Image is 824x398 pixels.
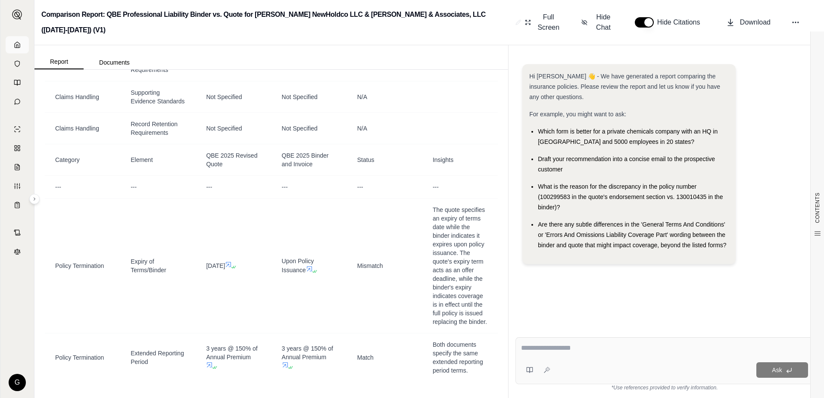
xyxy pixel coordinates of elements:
[206,183,212,190] span: ---
[536,12,561,33] span: Full Screen
[131,89,184,105] span: Supporting Evidence Standards
[131,121,178,136] span: Record Retention Requirements
[6,243,29,260] a: Legal Search Engine
[657,17,705,28] span: Hide Citations
[515,384,814,391] div: *Use references provided to verify information.
[29,194,40,204] button: Expand sidebar
[9,374,26,391] div: G
[814,193,821,223] span: CONTENTS
[357,93,367,100] span: N/A
[6,93,29,110] a: Chat
[6,196,29,214] a: Coverage Table
[357,262,383,269] span: Mismatch
[55,93,99,100] span: Claims Handling
[282,93,318,100] span: Not Specified
[6,55,29,72] a: Documents Vault
[282,152,329,168] span: QBE 2025 Binder and Invoice
[206,125,242,132] span: Not Specified
[55,354,104,361] span: Policy Termination
[55,156,80,163] span: Category
[9,6,26,23] button: Expand sidebar
[206,93,242,100] span: Not Specified
[538,155,715,173] span: Draft your recommendation into a concise email to the prospective customer
[433,341,483,374] span: Both documents specify the same extended reporting period terms.
[538,128,718,145] span: Which form is better for a private chemicals company with an HQ in [GEOGRAPHIC_DATA] and 5000 emp...
[55,183,61,190] span: ---
[34,55,84,69] button: Report
[282,125,318,132] span: Not Specified
[6,140,29,157] a: Policy Comparisons
[538,221,726,249] span: Are there any subtle differences in the 'General Terms And Conditions' or 'Errors And Omissions L...
[357,183,363,190] span: ---
[6,224,29,241] a: Contract Analysis
[131,58,168,73] span: Proof of Loss Requirements
[357,125,367,132] span: N/A
[538,183,723,211] span: What is the reason for the discrepancy in the policy number (100299583 in the quote's endorsement...
[131,258,166,274] span: Expiry of Terms/Binder
[6,159,29,176] a: Claim Coverage
[282,258,314,274] span: Upon Policy Issuance
[357,156,375,163] span: Status
[131,350,184,365] span: Extended Reporting Period
[12,9,22,20] img: Expand sidebar
[433,156,453,163] span: Insights
[756,362,808,378] button: Ask
[521,9,564,36] button: Full Screen
[433,206,487,325] span: The quote specifies an expiry of terms date while the binder indicates it expires upon policy iss...
[6,121,29,138] a: Single Policy
[772,367,782,373] span: Ask
[357,354,374,361] span: Match
[206,262,225,269] span: [DATE]
[529,73,720,100] span: Hi [PERSON_NAME] 👋 - We have generated a report comparing the insurance policies. Please review t...
[84,56,145,69] button: Documents
[529,111,626,118] span: For example, you might want to ask:
[6,177,29,195] a: Custom Report
[282,183,288,190] span: ---
[131,183,137,190] span: ---
[55,262,104,269] span: Policy Termination
[578,9,618,36] button: Hide Chat
[41,7,512,38] h2: Comparison Report: QBE Professional Liability Binder vs. Quote for [PERSON_NAME] NewHoldco LLC & ...
[6,36,29,53] a: Home
[433,183,439,190] span: ---
[206,345,257,361] span: 3 years @ 150% of Annual Premium
[282,345,333,361] span: 3 years @ 150% of Annual Premium
[6,74,29,91] a: Prompt Library
[740,17,771,28] span: Download
[593,12,614,33] span: Hide Chat
[131,156,153,163] span: Element
[206,152,257,168] span: QBE 2025 Revised Quote
[55,125,99,132] span: Claims Handling
[723,14,774,31] button: Download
